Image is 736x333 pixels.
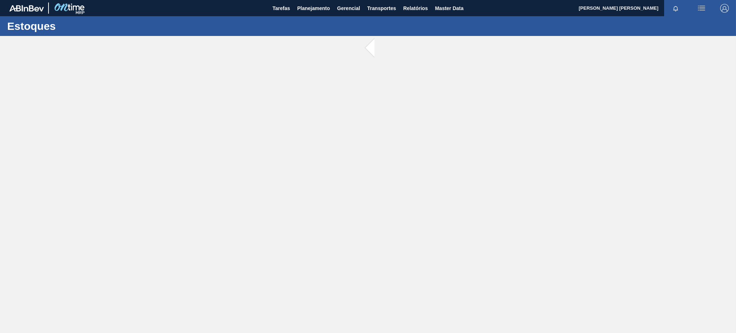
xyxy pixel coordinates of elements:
[367,4,396,13] span: Transportes
[272,4,290,13] span: Tarefas
[720,4,729,13] img: Logout
[664,3,687,13] button: Notificações
[297,4,330,13] span: Planejamento
[337,4,360,13] span: Gerencial
[7,22,135,30] h1: Estoques
[435,4,463,13] span: Master Data
[403,4,428,13] span: Relatórios
[9,5,44,12] img: TNhmsLtSVTkK8tSr43FrP2fwEKptu5GPRR3wAAAABJRU5ErkJggg==
[697,4,706,13] img: userActions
